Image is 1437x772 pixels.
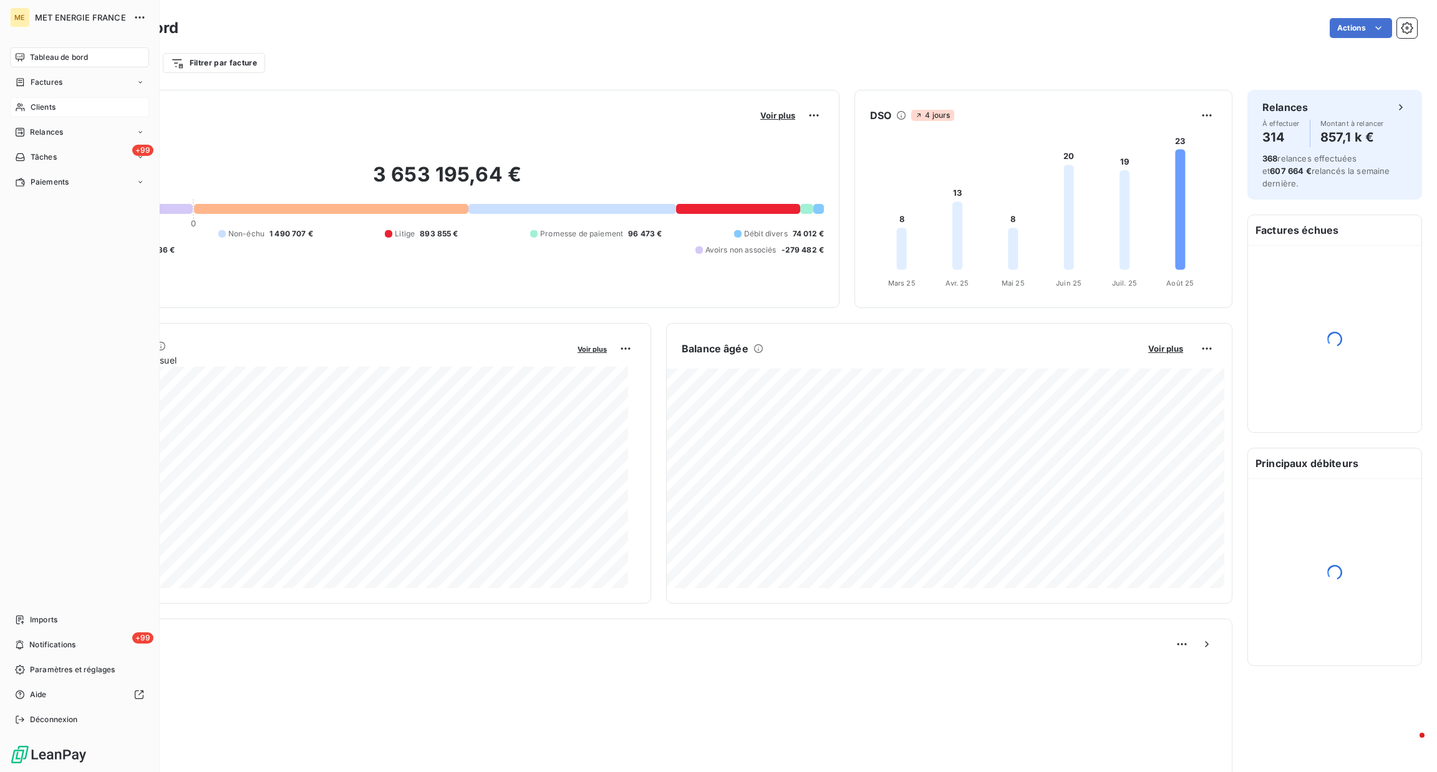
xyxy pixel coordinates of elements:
[578,345,607,354] span: Voir plus
[10,47,149,67] a: Tableau de bord
[1248,215,1421,245] h6: Factures échues
[760,110,795,120] span: Voir plus
[1262,153,1277,163] span: 368
[30,127,63,138] span: Relances
[132,145,153,156] span: +99
[1262,127,1300,147] h4: 314
[10,610,149,630] a: Imports
[540,228,623,239] span: Promesse de paiement
[1166,279,1194,287] tspan: Août 25
[888,279,916,287] tspan: Mars 25
[30,689,47,700] span: Aide
[757,110,799,121] button: Voir plus
[10,660,149,680] a: Paramètres et réglages
[744,228,788,239] span: Débit divers
[1270,166,1311,176] span: 607 664 €
[705,244,777,256] span: Avoirs non associés
[31,176,69,188] span: Paiements
[1144,343,1187,354] button: Voir plus
[30,714,78,725] span: Déconnexion
[31,152,57,163] span: Tâches
[1148,344,1183,354] span: Voir plus
[10,7,30,27] div: ME
[793,228,824,239] span: 74 012 €
[1262,120,1300,127] span: À effectuer
[1262,100,1308,115] h6: Relances
[191,218,196,228] span: 0
[1330,18,1392,38] button: Actions
[1320,127,1384,147] h4: 857,1 k €
[29,639,75,650] span: Notifications
[1112,279,1137,287] tspan: Juil. 25
[10,72,149,92] a: Factures
[628,228,662,239] span: 96 473 €
[10,147,149,167] a: +99Tâches
[70,162,824,200] h2: 3 653 195,64 €
[70,354,569,367] span: Chiffre d'affaires mensuel
[781,244,825,256] span: -279 482 €
[228,228,264,239] span: Non-échu
[163,53,265,73] button: Filtrer par facture
[30,52,88,63] span: Tableau de bord
[946,279,969,287] tspan: Avr. 25
[1248,448,1421,478] h6: Principaux débiteurs
[682,341,748,356] h6: Balance âgée
[30,614,57,625] span: Imports
[1056,279,1081,287] tspan: Juin 25
[10,172,149,192] a: Paiements
[10,97,149,117] a: Clients
[1002,279,1025,287] tspan: Mai 25
[31,102,56,113] span: Clients
[132,632,153,644] span: +99
[269,228,313,239] span: 1 490 707 €
[10,122,149,142] a: Relances
[395,228,415,239] span: Litige
[30,664,115,675] span: Paramètres et réglages
[574,343,611,354] button: Voir plus
[870,108,891,123] h6: DSO
[10,745,87,765] img: Logo LeanPay
[420,228,458,239] span: 893 855 €
[911,110,954,121] span: 4 jours
[1395,730,1425,760] iframe: Intercom live chat
[31,77,62,88] span: Factures
[35,12,126,22] span: MET ENERGIE FRANCE
[1262,153,1390,188] span: relances effectuées et relancés la semaine dernière.
[1320,120,1384,127] span: Montant à relancer
[10,685,149,705] a: Aide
